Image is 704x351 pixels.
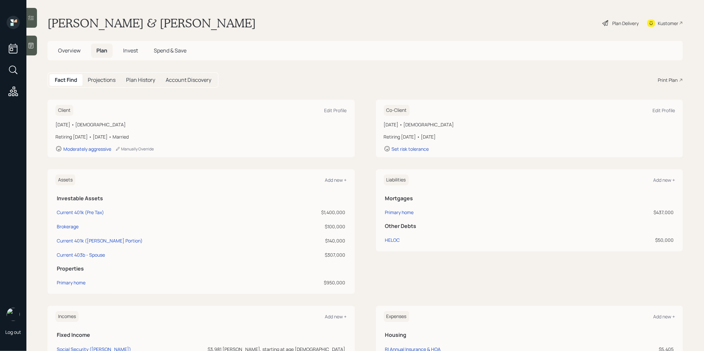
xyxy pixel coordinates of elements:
div: $950,000 [281,279,346,286]
div: HELOC [385,237,400,243]
div: Plan Delivery [612,20,639,27]
img: treva-nostdahl-headshot.png [7,308,20,321]
div: Brokerage [57,223,79,230]
div: [DATE] • [DEMOGRAPHIC_DATA] [384,121,675,128]
div: Add new + [653,313,675,320]
h5: Other Debts [385,223,674,229]
span: Plan [96,47,107,54]
div: Primary home [57,279,85,286]
div: Retiring [DATE] • [DATE] [384,133,675,140]
div: Retiring [DATE] • [DATE] • Married [55,133,347,140]
div: Add new + [325,313,347,320]
div: Primary home [385,209,414,216]
h6: Client [55,105,73,116]
h6: Expenses [384,311,409,322]
div: Manually Override [115,146,154,152]
div: Add new + [325,177,347,183]
div: Log out [5,329,21,335]
div: $50,000 [554,237,674,243]
div: Current 401k ([PERSON_NAME] Portion) [57,237,143,244]
h6: Liabilities [384,175,409,185]
h1: [PERSON_NAME] & [PERSON_NAME] [48,16,256,30]
div: $437,000 [554,209,674,216]
div: Current 403b - Spouse [57,251,105,258]
div: Moderately aggressive [63,146,111,152]
h5: Fact Find [55,77,77,83]
h5: Investable Assets [57,195,346,202]
h5: Fixed Income [57,332,346,338]
div: [DATE] • [DEMOGRAPHIC_DATA] [55,121,347,128]
div: Set risk tolerance [392,146,429,152]
span: Overview [58,47,81,54]
h5: Account Discovery [166,77,211,83]
h5: Housing [385,332,674,338]
div: Kustomer [658,20,678,27]
div: Edit Profile [653,107,675,113]
div: $140,000 [281,237,346,244]
h5: Properties [57,266,346,272]
h6: Incomes [55,311,79,322]
div: Edit Profile [324,107,347,113]
h5: Plan History [126,77,155,83]
div: $1,400,000 [281,209,346,216]
div: Print Plan [658,77,678,83]
div: Add new + [653,177,675,183]
div: $100,000 [281,223,346,230]
h5: Projections [88,77,116,83]
div: $307,000 [281,251,346,258]
span: Invest [123,47,138,54]
span: Spend & Save [154,47,186,54]
div: Current 401k (Pre Tax) [57,209,104,216]
h5: Mortgages [385,195,674,202]
h6: Assets [55,175,75,185]
h6: Co-Client [384,105,410,116]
